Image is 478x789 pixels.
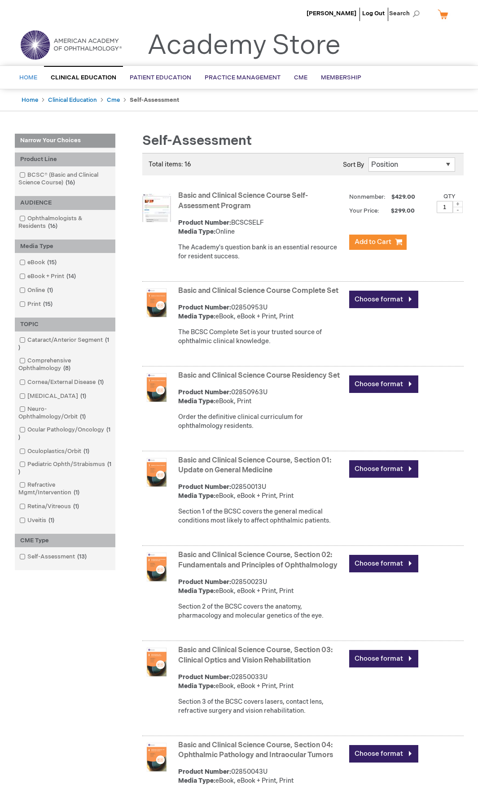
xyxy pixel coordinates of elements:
[178,777,215,785] strong: Media Type:
[17,516,58,525] a: Uveitis1
[307,10,356,17] a: [PERSON_NAME]
[17,357,113,373] a: Comprehensive Ophthalmology8
[142,743,171,772] img: Basic and Clinical Science Course, Section 04: Ophthalmic Pathology and Intraocular Tumors
[178,483,231,491] strong: Product Number:
[51,74,116,81] span: Clinical Education
[443,193,456,200] label: Qty
[149,161,191,168] span: Total items: 16
[349,192,386,203] strong: Nonmember:
[17,286,57,295] a: Online1
[130,74,191,81] span: Patient Education
[178,413,345,431] div: Order the definitive clinical curriculum for ophthalmology residents.
[63,179,77,186] span: 16
[437,201,453,213] input: Qty
[178,551,338,570] a: Basic and Clinical Science Course, Section 02: Fundamentals and Principles of Ophthalmology
[178,304,231,311] strong: Product Number:
[48,96,97,104] a: Clinical Education
[96,379,106,386] span: 1
[18,461,111,475] span: 1
[15,534,115,548] div: CME Type
[349,745,418,763] a: Choose format
[46,222,60,230] span: 16
[19,74,37,81] span: Home
[178,578,345,596] div: 02850023U eBook, eBook + Print, Print
[17,481,113,497] a: Refractive Mgmt/Intervention1
[142,648,171,676] img: Basic and Clinical Science Course, Section 03: Clinical Optics and Vision Rehabilitation
[349,460,418,478] a: Choose format
[178,228,215,235] strong: Media Type:
[22,96,38,104] a: Home
[17,553,90,561] a: Self-Assessment13
[17,392,90,401] a: [MEDICAL_DATA]1
[355,238,391,246] span: Add to Cart
[178,456,331,475] a: Basic and Clinical Science Course, Section 01: Update on General Medicine
[178,578,231,586] strong: Product Number:
[142,553,171,581] img: Basic and Clinical Science Course, Section 02: Fundamentals and Principles of Ophthalmology
[178,218,345,236] div: BCSCSELF Online
[18,426,110,441] span: 1
[389,4,423,22] span: Search
[178,388,231,396] strong: Product Number:
[142,288,171,317] img: Basic and Clinical Science Course Complete Set
[15,318,115,331] div: TOPIC
[178,243,345,261] div: The Academy's question bank is an essential resource for resident success.
[178,673,345,691] div: 02850033U eBook, eBook + Print, Print
[178,767,345,785] div: 02850043U eBook, eBook + Print, Print
[17,258,60,267] a: eBook15
[349,375,418,393] a: Choose format
[64,273,78,280] span: 14
[17,272,79,281] a: eBook + Print14
[15,153,115,166] div: Product Line
[349,555,418,572] a: Choose format
[178,483,345,501] div: 02850013U eBook, eBook + Print, Print
[178,313,215,320] strong: Media Type:
[17,378,107,387] a: Cornea/External Disease1
[147,30,341,62] a: Academy Store
[61,365,73,372] span: 8
[75,553,89,560] span: 13
[45,287,55,294] span: 1
[17,426,113,442] a: Ocular Pathology/Oncology1
[15,196,115,210] div: AUDIENCE
[17,405,113,421] a: Neuro-Ophthalmology/Orbit1
[178,673,231,681] strong: Product Number:
[142,458,171,487] img: Basic and Clinical Science Course, Section 01: Update on General Medicine
[17,460,113,476] a: Pediatric Ophth/Strabismus1
[294,74,307,81] span: CME
[17,447,93,456] a: Oculoplastics/Orbit1
[178,507,345,525] div: Section 1 of the BCSC covers the general medical conditions most likely to affect ophthalmic pati...
[178,697,345,715] div: Section 3 of the BCSC covers lasers, contact lens, refractive surgery and vision rehabilitation.
[142,133,252,149] span: Self-Assessment
[178,492,215,500] strong: Media Type:
[178,219,231,227] strong: Product Number:
[178,388,345,406] div: 02850963U eBook, Print
[17,502,83,511] a: Retina/Vitreous1
[178,303,345,321] div: 02850953U eBook, eBook + Print, Print
[349,291,418,308] a: Choose format
[178,397,215,405] strong: Media Type:
[390,193,417,201] span: $429.00
[78,392,88,400] span: 1
[41,301,55,308] span: 15
[362,10,385,17] a: Log Out
[107,96,120,104] a: Cme
[178,192,308,210] a: Basic and Clinical Science Course Self-Assessment Program
[178,602,345,620] div: Section 2 of the BCSC covers the anatomy, pharmacology and molecular genetics of the eye.
[15,240,115,253] div: Media Type
[15,134,115,148] strong: Narrow Your Choices
[78,413,88,420] span: 1
[178,768,231,776] strong: Product Number:
[46,517,57,524] span: 1
[142,193,171,222] img: Basic and Clinical Science Course Self-Assessment Program
[178,287,338,295] a: Basic and Clinical Science Course Complete Set
[178,371,340,380] a: Basic and Clinical Science Course Residency Set
[381,207,416,214] span: $299.00
[349,650,418,667] a: Choose format
[17,214,113,231] a: Ophthalmologists & Residents16
[349,235,407,250] button: Add to Cart
[142,373,171,402] img: Basic and Clinical Science Course Residency Set
[178,646,333,665] a: Basic and Clinical Science Course, Section 03: Clinical Optics and Vision Rehabilitation
[205,74,281,81] span: Practice Management
[178,741,333,760] a: Basic and Clinical Science Course, Section 04: Ophthalmic Pathology and Intraocular Tumors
